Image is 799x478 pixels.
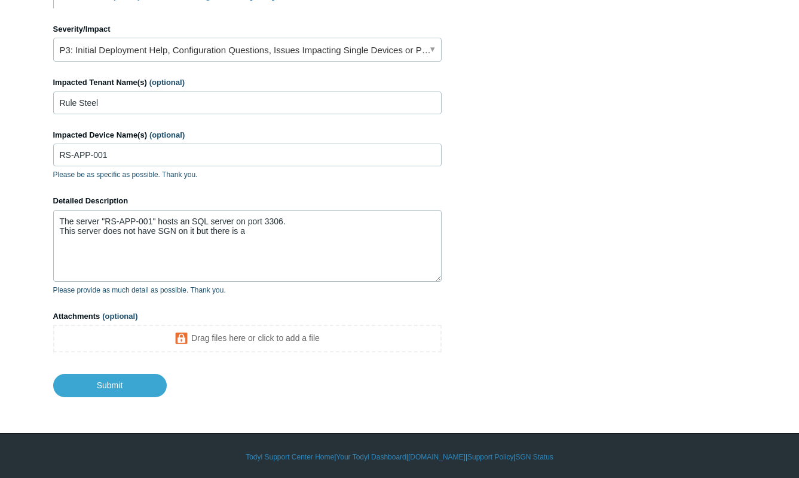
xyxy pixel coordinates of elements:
label: Attachments [53,310,442,322]
p: Please provide as much detail as possible. Thank you. [53,285,442,296]
div: | | | | [53,452,746,462]
a: Support Policy [467,452,513,462]
label: Severity/Impact [53,23,442,35]
label: Impacted Device Name(s) [53,129,442,141]
a: [DOMAIN_NAME] [408,452,466,462]
span: (optional) [149,78,185,87]
a: P3: Initial Deployment Help, Configuration Questions, Issues Impacting Single Devices or Past Out... [53,38,442,62]
span: (optional) [149,130,185,139]
p: Please be as specific as possible. Thank you. [53,169,442,180]
input: Submit [53,374,167,397]
a: Your Todyl Dashboard [336,452,406,462]
span: (optional) [102,312,137,321]
label: Impacted Tenant Name(s) [53,77,442,89]
label: Detailed Description [53,195,442,207]
a: SGN Status [516,452,553,462]
a: Todyl Support Center Home [246,452,334,462]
